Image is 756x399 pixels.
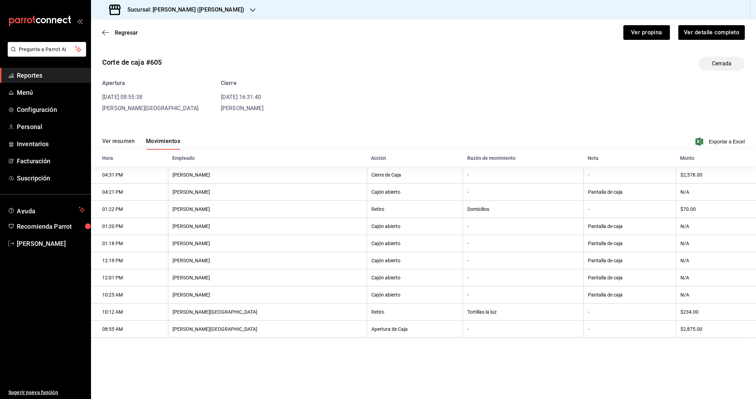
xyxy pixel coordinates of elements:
th: [PERSON_NAME] [168,218,367,235]
th: Pantalla de caja [583,269,676,286]
th: $234.00 [676,304,756,321]
div: Apertura [102,79,198,87]
th: - [463,269,584,286]
th: Cajón abierto [367,252,463,269]
time: [DATE] 16:31:40 [221,94,261,100]
th: - [583,304,676,321]
span: Pregunta a Parrot AI [19,46,75,53]
th: - [463,286,584,304]
th: N/A [676,252,756,269]
th: Nota [583,150,676,166]
span: Configuración [17,105,85,114]
th: - [583,321,676,338]
button: Regresar [102,29,138,36]
th: 12:19 PM [91,252,168,269]
th: Cajón abierto [367,184,463,201]
a: Pregunta a Parrot AI [5,51,86,58]
th: $2,875.00 [676,321,756,338]
time: [DATE] 08:55:38 [102,94,142,100]
th: Pantalla de caja [583,218,676,235]
th: Cajón abierto [367,235,463,252]
span: [PERSON_NAME][GEOGRAPHIC_DATA] [102,105,198,112]
th: Hora [91,150,168,166]
th: Empleado [168,150,367,166]
span: Reportes [17,71,85,80]
th: [PERSON_NAME] [168,235,367,252]
th: 04:21 PM [91,184,168,201]
th: Acción [367,150,463,166]
div: Corte de caja #605 [102,57,162,67]
th: Monto [676,150,756,166]
span: Personal [17,122,85,131]
th: $70.00 [676,201,756,218]
th: Pantalla de caja [583,184,676,201]
th: - [463,166,584,184]
div: Cierre [221,79,264,87]
span: Facturación [17,156,85,166]
th: - [463,252,584,269]
th: N/A [676,184,756,201]
button: Exportar a Excel [697,137,745,146]
span: Menú [17,88,85,97]
th: [PERSON_NAME] [168,286,367,304]
th: 08:55 AM [91,321,168,338]
th: Cierre de Caja [367,166,463,184]
th: [PERSON_NAME] [168,184,367,201]
th: Pantalla de caja [583,235,676,252]
th: - [463,235,584,252]
th: 12:01 PM [91,269,168,286]
th: N/A [676,286,756,304]
th: - [583,201,676,218]
button: Movimientos [146,138,180,150]
th: [PERSON_NAME] [168,201,367,218]
th: Apertura de Caja [367,321,463,338]
th: N/A [676,218,756,235]
th: [PERSON_NAME][GEOGRAPHIC_DATA] [168,304,367,321]
th: Razón de movimiento [463,150,584,166]
th: Retiro [367,304,463,321]
th: - [463,184,584,201]
th: [PERSON_NAME] [168,166,367,184]
button: Ver detalle completo [678,25,745,40]
th: Tortillas la luz [463,304,584,321]
th: Cajón abierto [367,218,463,235]
span: [PERSON_NAME] [221,105,264,112]
th: - [463,218,584,235]
span: Sugerir nueva función [8,389,85,396]
th: [PERSON_NAME] [168,269,367,286]
th: [PERSON_NAME] [168,252,367,269]
span: Suscripción [17,173,85,183]
th: Cajón abierto [367,269,463,286]
th: Cajón abierto [367,286,463,304]
h3: Sucursal: [PERSON_NAME] ([PERSON_NAME]) [122,6,244,14]
span: Ayuda [17,206,76,214]
th: N/A [676,235,756,252]
span: Cerrada [708,59,736,68]
button: open_drawer_menu [77,18,83,24]
th: - [463,321,584,338]
span: Inventarios [17,139,85,149]
th: Pantalla de caja [583,252,676,269]
th: 01:22 PM [91,201,168,218]
th: 01:18 PM [91,235,168,252]
th: [PERSON_NAME][GEOGRAPHIC_DATA] [168,321,367,338]
th: $2,578.00 [676,166,756,184]
span: Recomienda Parrot [17,222,85,231]
th: Retiro [367,201,463,218]
span: [PERSON_NAME] [17,239,85,248]
th: 04:31 PM [91,166,168,184]
th: Domicilios [463,201,584,218]
button: Pregunta a Parrot AI [8,42,86,57]
button: Ver propina [623,25,670,40]
span: Regresar [115,29,138,36]
th: 10:12 AM [91,304,168,321]
button: Ver resumen [102,138,135,150]
div: navigation tabs [102,138,180,150]
th: Pantalla de caja [583,286,676,304]
th: 10:25 AM [91,286,168,304]
th: N/A [676,269,756,286]
th: - [583,166,676,184]
th: 01:20 PM [91,218,168,235]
